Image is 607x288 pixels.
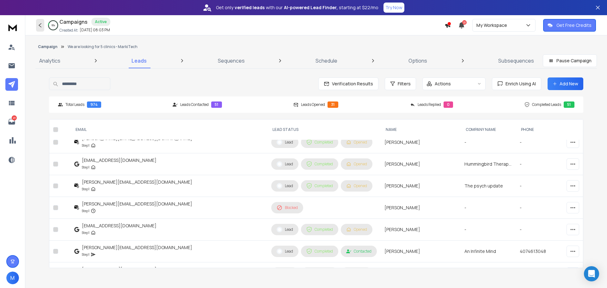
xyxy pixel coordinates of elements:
p: Get only with our starting at $22/mo [216,4,378,11]
td: [PERSON_NAME] [381,197,461,219]
p: Step 1 [82,142,89,149]
strong: verified leads [235,4,265,11]
span: 22 [462,20,467,25]
p: Analytics [39,57,60,64]
button: Filters [385,77,416,90]
p: Options [408,57,427,64]
td: Inflow Healthcare Designs [461,262,516,284]
div: [PERSON_NAME][EMAIL_ADDRESS][DOMAIN_NAME] [82,179,192,185]
div: Opened [346,227,367,232]
h1: Campaigns [59,18,88,26]
div: 0 [444,101,453,108]
p: Actions [435,81,451,87]
div: Lead [277,248,293,254]
div: Completed [306,139,333,145]
th: LEAD STATUS [267,119,381,140]
td: [PERSON_NAME] [381,241,461,262]
div: Lead [277,161,293,167]
p: Leads [132,57,147,64]
p: Step 1 [82,186,89,192]
td: An Infinite Mind [461,241,516,262]
td: [PERSON_NAME] [381,153,461,175]
div: [PERSON_NAME][EMAIL_ADDRESS][DOMAIN_NAME] [82,201,192,207]
td: [PERSON_NAME] [381,219,461,241]
div: Open Intercom Messenger [584,266,599,281]
th: EMAIL [71,119,267,140]
p: Leads Contacted [180,102,209,107]
th: NAME [381,119,461,140]
th: Phone [516,119,563,140]
div: Active [91,18,110,26]
a: Sequences [214,53,248,68]
strong: AI-powered Lead Finder, [284,4,338,11]
td: - [516,197,563,219]
p: Step 1 [82,230,89,236]
button: Get Free Credits [543,19,596,32]
button: M [6,272,19,284]
p: Step 1 [82,164,89,170]
button: Add New [548,77,583,90]
div: Completed [306,161,333,167]
div: [EMAIL_ADDRESS][DOMAIN_NAME] [82,157,156,163]
p: Schedule [316,57,337,64]
p: My Workspace [476,22,510,28]
div: 974 [87,101,101,108]
td: 4074613048 [516,241,563,262]
div: Opened [346,183,367,188]
div: [EMAIL_ADDRESS][DOMAIN_NAME] [82,266,156,273]
td: - [461,219,516,241]
p: Leads Opened [301,102,325,107]
div: Completed [306,183,333,189]
span: Enrich Using AI [503,81,536,87]
div: 51 [564,101,574,108]
td: - [516,153,563,175]
p: Created At: [59,28,78,33]
div: Opened [346,140,367,145]
button: Verification Results [318,77,378,90]
p: Step 1 [82,251,89,258]
td: - [516,175,563,197]
td: - [461,197,516,219]
p: Completed Leads [532,102,561,107]
p: 23 [12,115,17,120]
p: Leads Replied [418,102,441,107]
a: Leads [128,53,150,68]
div: Lead [277,183,293,189]
td: - [516,132,563,153]
div: 51 [211,101,222,108]
div: 31 [328,101,338,108]
button: Campaign [38,44,58,49]
div: Completed [306,227,333,232]
button: Pause Campaign [543,54,597,67]
p: Step 1 [82,208,89,214]
p: Try Now [385,4,402,11]
p: Sequences [218,57,245,64]
div: [PERSON_NAME][EMAIL_ADDRESS][DOMAIN_NAME] [82,244,192,251]
p: Subsequences [498,57,534,64]
td: [PERSON_NAME] [381,262,461,284]
div: Completed [306,248,333,254]
a: 23 [5,115,18,128]
a: Options [405,53,431,68]
div: Lead [277,139,293,145]
p: We are looking for 5 clinics - MarkiTech [68,44,138,49]
td: - [516,219,563,241]
td: Hummingbird Therapy Clinic [461,153,516,175]
p: Total Leads [65,102,84,107]
div: Lead [277,227,293,232]
a: Schedule [312,53,341,68]
th: Company Name [461,119,516,140]
div: Contacted [346,249,371,254]
span: Filters [398,81,411,87]
a: Analytics [35,53,64,68]
p: [DATE] 08:03 PM [80,28,110,33]
button: Try Now [383,3,404,13]
div: Opened [346,162,367,167]
p: Get Free Credits [556,22,592,28]
p: 9 % [52,23,55,27]
div: Blocked [277,205,298,211]
td: [PERSON_NAME] [381,175,461,197]
td: The psych update [461,175,516,197]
